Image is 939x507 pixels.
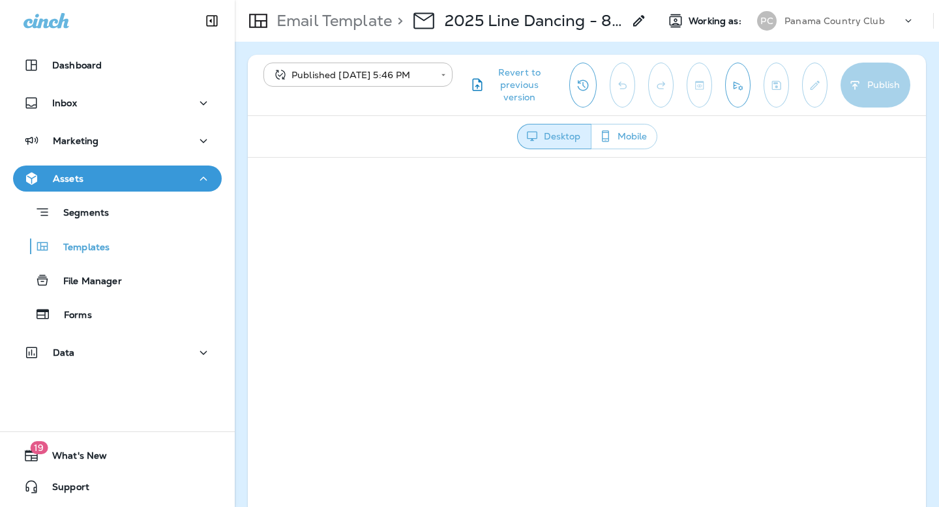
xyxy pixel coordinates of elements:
[271,11,392,31] p: Email Template
[591,124,657,149] button: Mobile
[463,63,559,108] button: Revert to previous version
[392,11,403,31] p: >
[52,98,77,108] p: Inbox
[13,198,222,226] button: Segments
[50,276,122,288] p: File Manager
[13,442,222,469] button: 19What's New
[13,128,222,154] button: Marketing
[13,300,222,328] button: Forms
[485,66,554,104] span: Revert to previous version
[757,11,777,31] div: PC
[53,136,98,146] p: Marketing
[13,474,222,500] button: Support
[13,340,222,366] button: Data
[13,267,222,294] button: File Manager
[53,173,83,184] p: Assets
[52,60,102,70] p: Dashboard
[13,166,222,192] button: Assets
[13,52,222,78] button: Dashboard
[273,68,432,81] div: Published [DATE] 5:46 PM
[569,63,597,108] button: View Changelog
[517,124,591,149] button: Desktop
[445,11,623,31] p: 2025 Line Dancing - 8/21
[51,310,92,322] p: Forms
[13,90,222,116] button: Inbox
[50,207,109,220] p: Segments
[39,450,107,466] span: What's New
[784,16,885,26] p: Panama Country Club
[53,347,75,358] p: Data
[689,16,744,27] span: Working as:
[194,8,230,34] button: Collapse Sidebar
[13,233,222,260] button: Templates
[725,63,751,108] button: Send test email
[50,242,110,254] p: Templates
[39,482,89,497] span: Support
[30,441,48,454] span: 19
